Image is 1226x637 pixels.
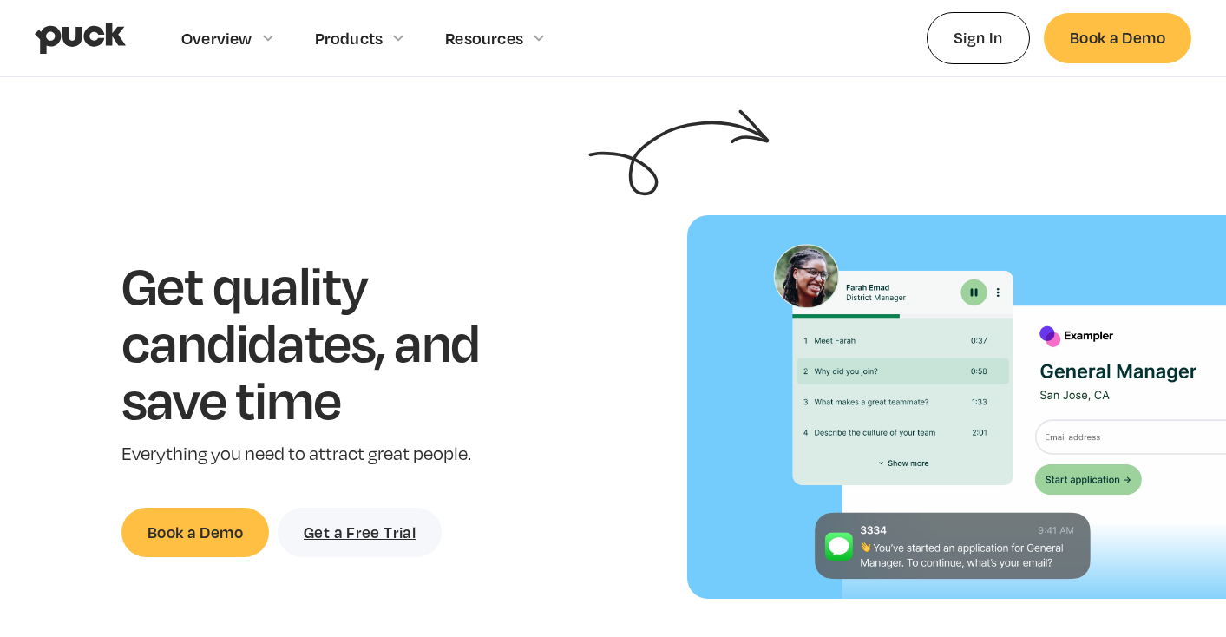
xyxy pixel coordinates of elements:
h1: Get quality candidates, and save time [121,256,534,427]
a: Get a Free Trial [278,508,442,557]
a: Book a Demo [1044,13,1191,62]
div: Resources [445,29,523,48]
p: Everything you need to attract great people. [121,442,534,467]
div: Products [315,29,384,48]
div: Overview [181,29,252,48]
a: Book a Demo [121,508,269,557]
a: Sign In [927,12,1030,63]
